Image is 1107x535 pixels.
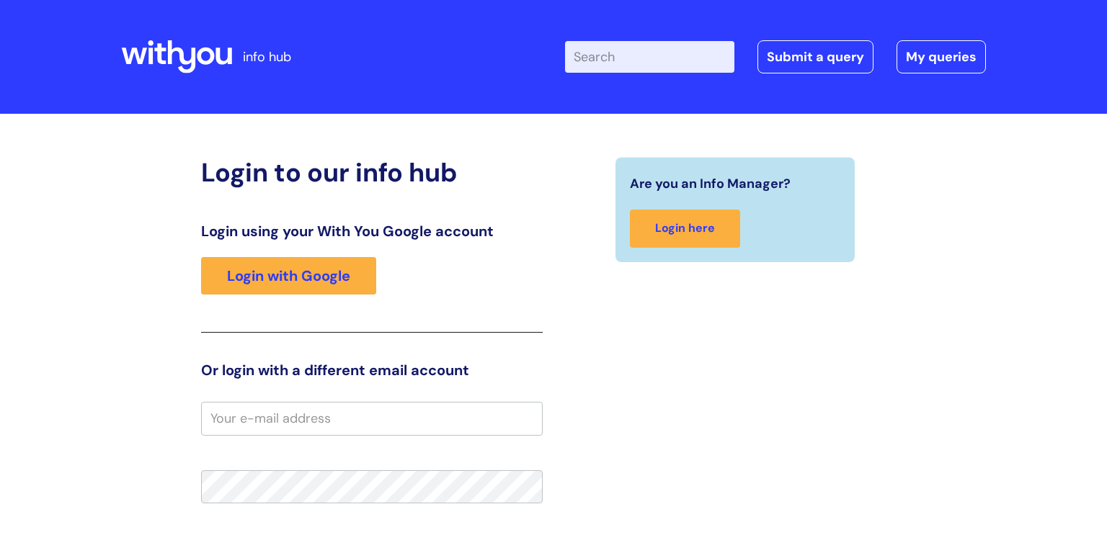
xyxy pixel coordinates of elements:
a: Submit a query [757,40,873,73]
input: Your e-mail address [201,402,543,435]
input: Search [565,41,734,73]
a: Login with Google [201,257,376,295]
h3: Or login with a different email account [201,361,543,379]
h3: Login using your With You Google account [201,222,543,240]
a: My queries [897,40,986,73]
p: info hub [243,45,291,68]
a: Login here [630,210,740,248]
span: Are you an Info Manager? [630,172,791,195]
h2: Login to our info hub [201,157,543,188]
